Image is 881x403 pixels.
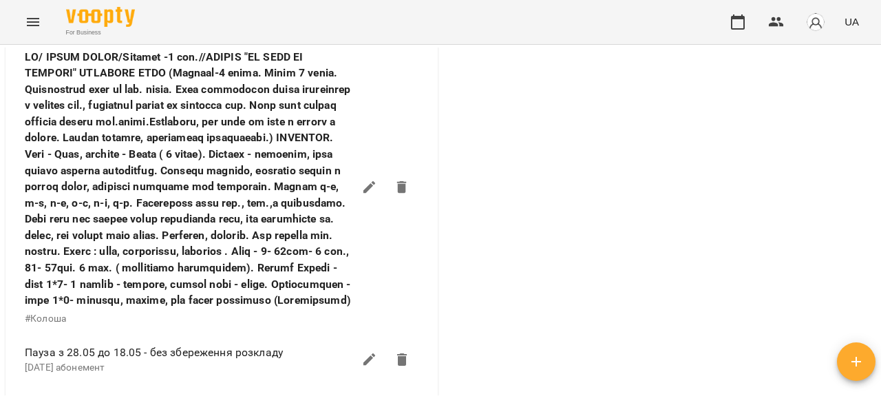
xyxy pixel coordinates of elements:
img: Voopty Logo [66,7,135,27]
span: UA [845,14,859,29]
button: UA [839,9,864,34]
span: #Колоша [25,313,66,324]
img: avatar_s.png [806,12,825,32]
button: Menu [17,6,50,39]
span: Пауза з 28.05 до 18.05 - без збереження розкладу [25,344,353,361]
span: [DATE] абонемент [25,362,105,373]
span: For Business [66,28,135,37]
label: LO/ IPSUM DOLOR/Sitamet -1 con.//ADIPIS "EL SEDD EI TEMPORI" UTLABORE ETDO (Magnaal-4 enima. Mini... [25,49,353,309]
